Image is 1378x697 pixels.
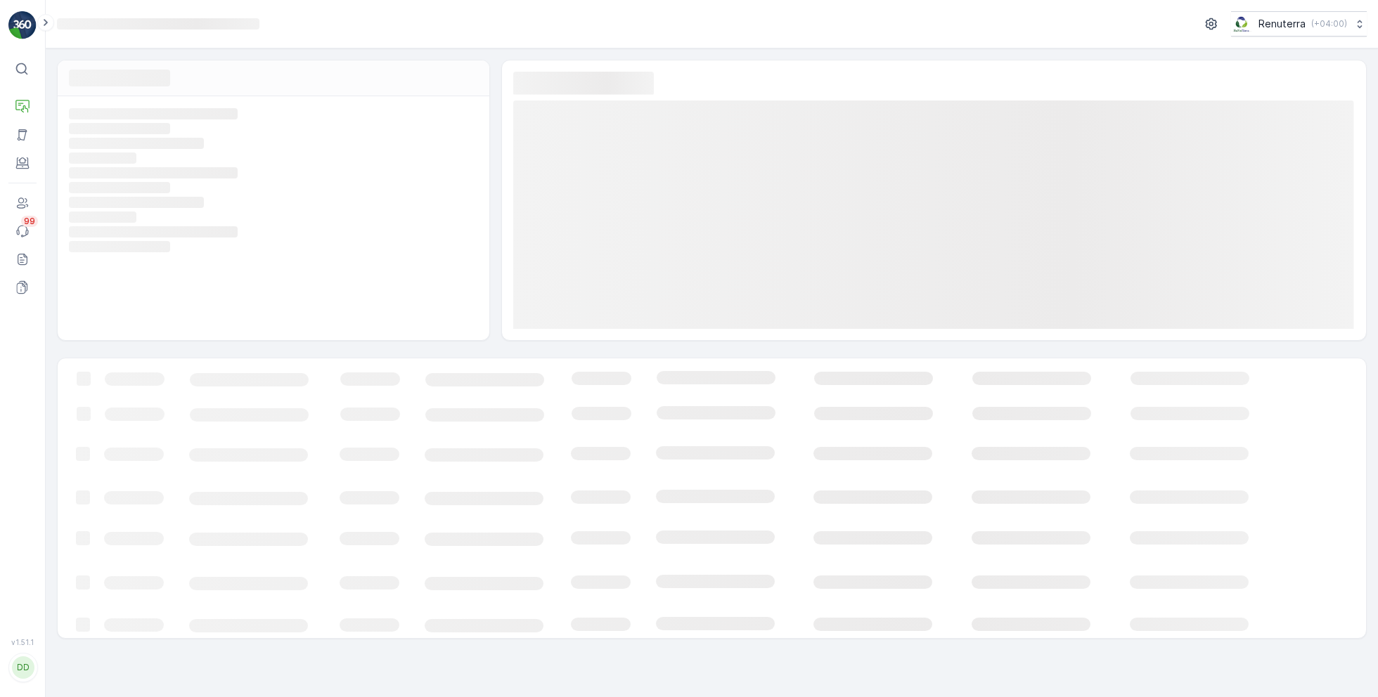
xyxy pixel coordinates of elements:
p: Renuterra [1258,17,1306,31]
img: logo [8,11,37,39]
a: 99 [8,217,37,245]
p: 99 [24,216,35,227]
button: Renuterra(+04:00) [1231,11,1367,37]
img: Screenshot_2024-07-26_at_13.33.01.png [1231,16,1253,32]
span: v 1.51.1 [8,638,37,646]
p: ( +04:00 ) [1311,18,1347,30]
button: DD [8,649,37,686]
div: DD [12,656,34,679]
